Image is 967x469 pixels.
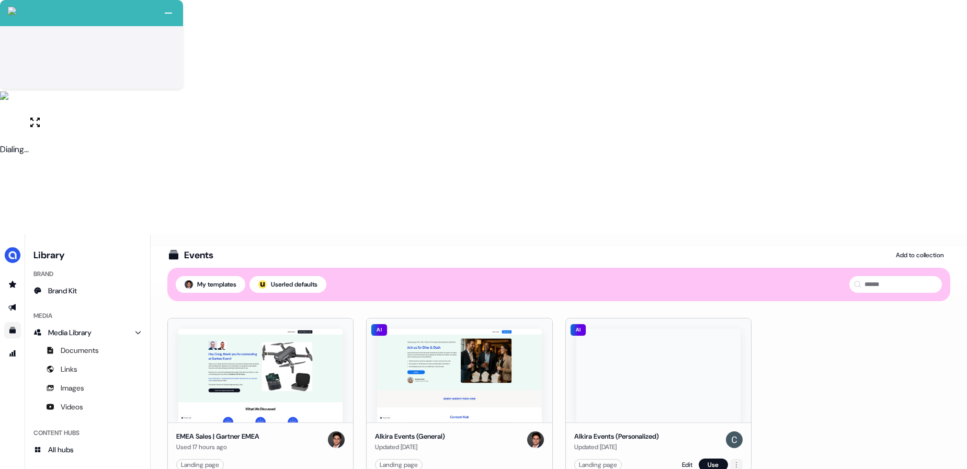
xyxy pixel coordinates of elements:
[176,276,245,293] button: My templates
[249,276,326,293] button: userled logo;Userled defaults
[29,398,146,415] a: Videos
[576,329,741,422] img: Alkira Events (Personalized)
[29,307,146,324] div: Media
[371,324,388,336] div: AI
[328,431,345,448] img: Hugh
[570,324,587,336] div: AI
[29,425,146,441] div: Content Hubs
[29,380,146,396] a: Images
[375,431,445,442] div: Alkira Events (General)
[258,280,267,289] div: ;
[527,431,544,448] img: Hugh
[574,442,659,452] div: Updated [DATE]
[48,327,92,338] span: Media Library
[4,299,21,316] a: Go to outbound experience
[4,345,21,362] a: Go to attribution
[29,266,146,282] div: Brand
[4,276,21,293] a: Go to prospects
[185,280,193,289] img: Hugh
[726,431,743,448] img: Calvin
[8,7,16,15] img: callcloud-icon-white-35.svg
[184,249,213,261] div: Events
[890,247,950,264] button: Add to collection
[61,345,99,356] span: Documents
[176,442,259,452] div: Used 17 hours ago
[29,441,146,458] a: All hubs
[61,364,77,374] span: Links
[61,402,83,412] span: Videos
[29,324,146,341] a: Media Library
[258,280,267,289] img: userled logo
[48,285,77,296] span: Brand Kit
[574,431,659,442] div: Alkira Events (Personalized)
[178,329,343,422] img: EMEA Sales | Gartner EMEA
[29,282,146,299] a: Brand Kit
[29,247,146,261] h3: Library
[48,444,74,455] span: All hubs
[29,361,146,378] a: Links
[176,431,259,442] div: EMEA Sales | Gartner EMEA
[377,329,541,422] img: Alkira Events (General)
[29,342,146,359] a: Documents
[61,383,84,393] span: Images
[375,442,445,452] div: Updated [DATE]
[4,322,21,339] a: Go to templates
